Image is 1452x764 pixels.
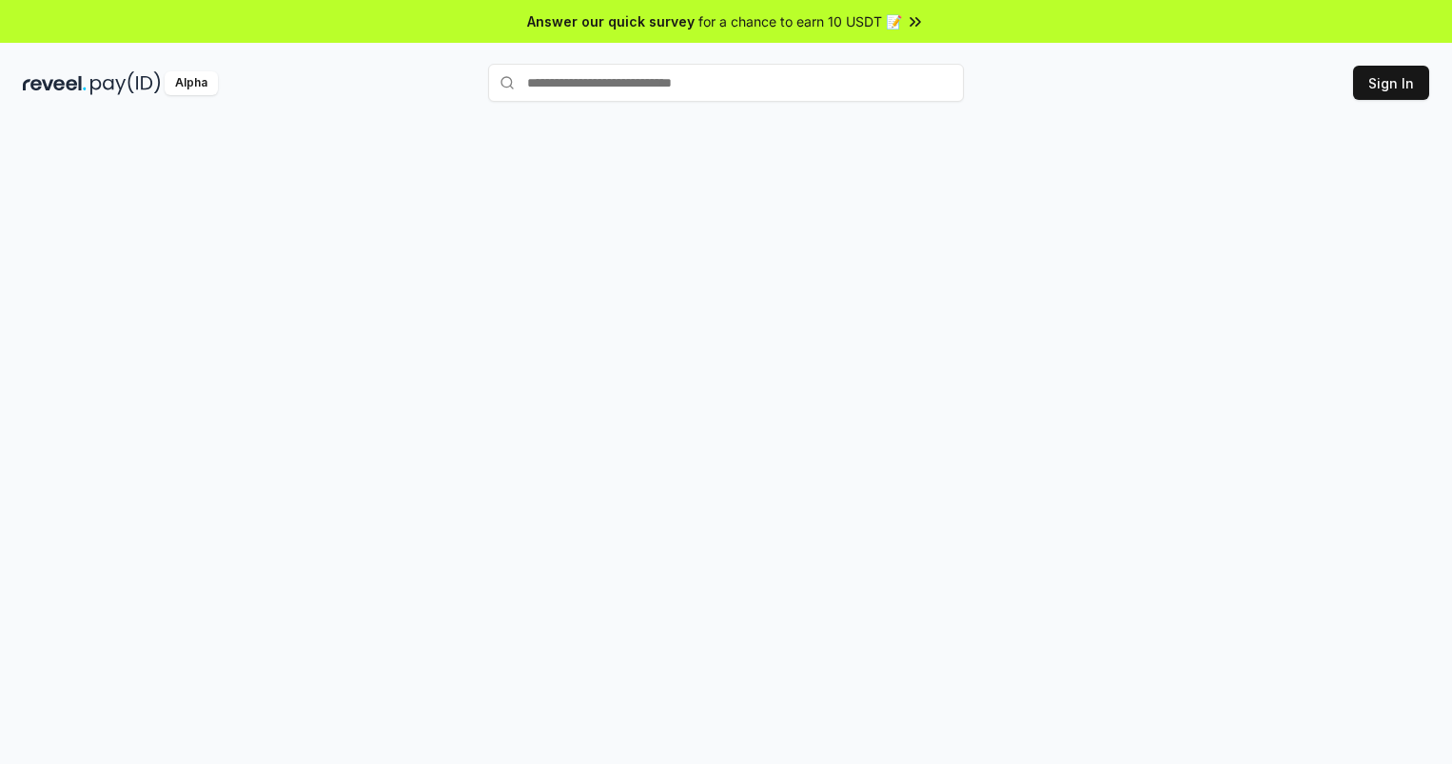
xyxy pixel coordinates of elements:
span: for a chance to earn 10 USDT 📝 [698,11,902,31]
img: reveel_dark [23,71,87,95]
img: pay_id [90,71,161,95]
span: Answer our quick survey [527,11,695,31]
div: Alpha [165,71,218,95]
button: Sign In [1353,66,1429,100]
